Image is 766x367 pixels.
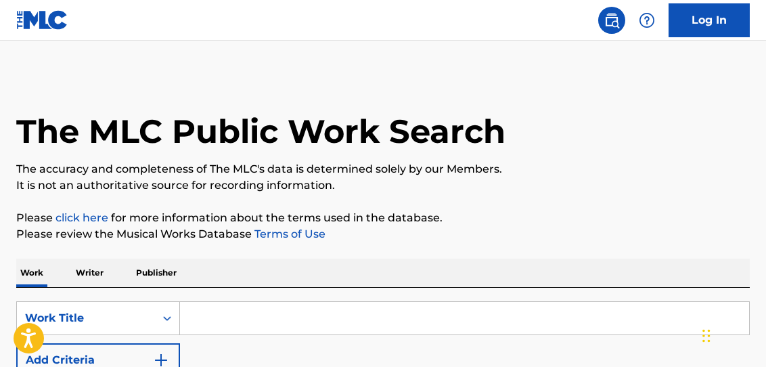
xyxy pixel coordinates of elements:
[639,12,655,28] img: help
[702,316,711,356] div: Drag
[16,210,750,226] p: Please for more information about the terms used in the database.
[598,7,625,34] a: Public Search
[16,226,750,242] p: Please review the Musical Works Database
[132,259,181,287] p: Publisher
[252,228,325,240] a: Terms of Use
[633,7,660,34] div: Help
[16,10,68,30] img: MLC Logo
[604,12,620,28] img: search
[55,211,108,224] a: click here
[698,302,766,367] iframe: Chat Widget
[669,3,750,37] a: Log In
[16,161,750,177] p: The accuracy and completeness of The MLC's data is determined solely by our Members.
[16,111,505,152] h1: The MLC Public Work Search
[16,177,750,194] p: It is not an authoritative source for recording information.
[25,310,147,326] div: Work Title
[72,259,108,287] p: Writer
[16,259,47,287] p: Work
